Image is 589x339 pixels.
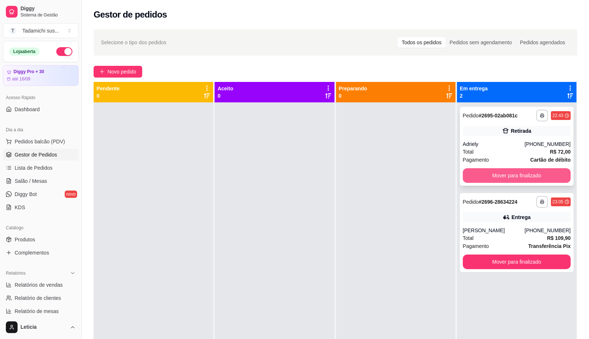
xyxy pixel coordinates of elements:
span: Relatórios de vendas [15,281,63,289]
div: Retirada [511,127,531,135]
span: Relatório de clientes [15,294,61,302]
span: Diggy [20,5,76,12]
span: KDS [15,204,25,211]
div: Acesso Rápido [3,92,79,103]
button: Mover para finalizado [463,168,571,183]
div: Pedidos sem agendamento [446,37,516,48]
strong: Transferência Pix [528,243,571,249]
div: [PHONE_NUMBER] [525,140,571,148]
p: Em entrega [460,85,488,92]
span: Relatório de mesas [15,308,59,315]
span: Pedidos balcão (PDV) [15,138,65,145]
span: Sistema de Gestão [20,12,76,18]
a: Complementos [3,247,79,259]
button: Novo pedido [94,66,142,78]
p: Pendente [97,85,120,92]
div: 23:05 [552,199,563,205]
span: Pedido [463,113,479,118]
div: Tadamichi sus ... [22,27,59,34]
p: Aceito [218,85,233,92]
span: Salão / Mesas [15,177,47,185]
div: Dia a dia [3,124,79,136]
strong: # 2696-28634224 [479,199,517,205]
div: Adriely [463,140,525,148]
span: Complementos [15,249,49,256]
a: DiggySistema de Gestão [3,3,79,20]
span: Novo pedido [107,68,136,76]
span: Total [463,148,474,156]
button: Select a team [3,23,79,38]
button: Alterar Status [56,47,72,56]
span: Selecione o tipo dos pedidos [101,38,166,46]
a: Relatórios de vendas [3,279,79,291]
article: Diggy Pro + 30 [14,69,44,75]
a: Produtos [3,234,79,245]
span: T [9,27,16,34]
div: Todos os pedidos [398,37,446,48]
span: Diggy Bot [15,191,37,198]
a: Dashboard [3,103,79,115]
strong: Cartão de débito [531,157,571,163]
p: 0 [339,92,367,99]
div: [PERSON_NAME] [463,227,525,234]
span: Pagamento [463,242,489,250]
span: Total [463,234,474,242]
strong: # 2695-02ab081c [479,113,518,118]
span: Pedido [463,199,479,205]
h2: Gestor de pedidos [94,9,167,20]
div: 22:43 [552,113,563,118]
a: Relatório de clientes [3,292,79,304]
article: até 16/09 [12,76,30,82]
a: Diggy Botnovo [3,188,79,200]
span: Dashboard [15,106,40,113]
p: 2 [460,92,488,99]
p: 0 [218,92,233,99]
a: Salão / Mesas [3,175,79,187]
button: Pedidos balcão (PDV) [3,136,79,147]
div: [PHONE_NUMBER] [525,227,571,234]
div: Catálogo [3,222,79,234]
span: Pagamento [463,156,489,164]
a: Diggy Pro + 30até 16/09 [3,65,79,86]
div: Loja aberta [9,48,39,56]
div: Entrega [511,214,531,221]
span: Produtos [15,236,35,243]
button: Leticia [3,319,79,336]
a: Lista de Pedidos [3,162,79,174]
p: Preparando [339,85,367,92]
strong: R$ 109,90 [547,235,571,241]
span: Leticia [20,324,67,331]
a: KDS [3,201,79,213]
a: Relatório de mesas [3,305,79,317]
a: Gestor de Pedidos [3,149,79,161]
span: Relatórios [6,270,26,276]
button: Mover para finalizado [463,255,571,269]
span: Gestor de Pedidos [15,151,57,158]
span: plus [99,69,105,74]
span: Lista de Pedidos [15,164,53,172]
div: Pedidos agendados [516,37,569,48]
strong: R$ 72,00 [550,149,571,155]
p: 0 [97,92,120,99]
